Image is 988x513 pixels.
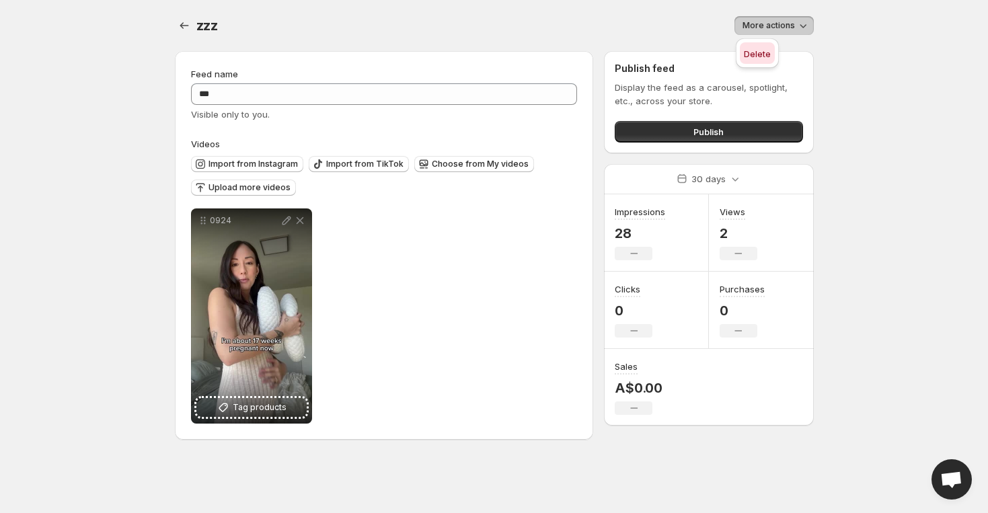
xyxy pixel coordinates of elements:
button: Choose from My videos [414,156,534,172]
button: More actions [734,16,814,35]
span: Import from Instagram [208,159,298,169]
span: Tag products [233,401,287,414]
span: Publish [693,125,724,139]
span: Choose from My videos [432,159,529,169]
h3: Sales [615,360,638,373]
h2: Publish feed [615,62,802,75]
span: Import from TikTok [326,159,404,169]
button: Upload more videos [191,180,296,196]
span: Delete [744,48,771,59]
button: Tag products [196,398,307,417]
span: More actions [743,20,795,31]
p: 30 days [691,172,726,186]
h3: Clicks [615,282,640,296]
div: 0924Tag products [191,208,312,424]
span: Visible only to you. [191,109,270,120]
p: 2 [720,225,757,241]
button: Settings [175,16,194,35]
h3: Impressions [615,205,665,219]
span: Videos [191,139,220,149]
p: A$0.00 [615,380,662,396]
div: Open chat [932,459,972,500]
h3: Purchases [720,282,765,296]
button: Import from TikTok [309,156,409,172]
p: 28 [615,225,665,241]
p: 0 [720,303,765,319]
span: Feed name [191,69,238,79]
h3: Views [720,205,745,219]
button: Import from Instagram [191,156,303,172]
p: Display the feed as a carousel, spotlight, etc., across your store. [615,81,802,108]
span: Upload more videos [208,182,291,193]
button: Publish [615,121,802,143]
span: zzz [196,17,218,34]
p: 0 [615,303,652,319]
p: 0924 [210,215,280,226]
button: Delete feed [740,42,775,64]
